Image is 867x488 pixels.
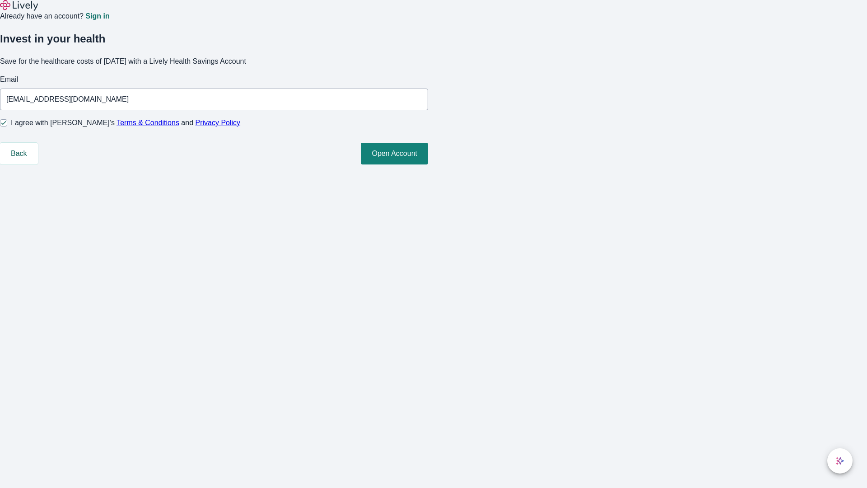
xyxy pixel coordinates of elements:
a: Sign in [85,13,109,20]
svg: Lively AI Assistant [835,456,844,465]
a: Privacy Policy [196,119,241,127]
button: chat [827,448,853,474]
button: Open Account [361,143,428,164]
a: Terms & Conditions [117,119,179,127]
span: I agree with [PERSON_NAME]’s and [11,117,240,128]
